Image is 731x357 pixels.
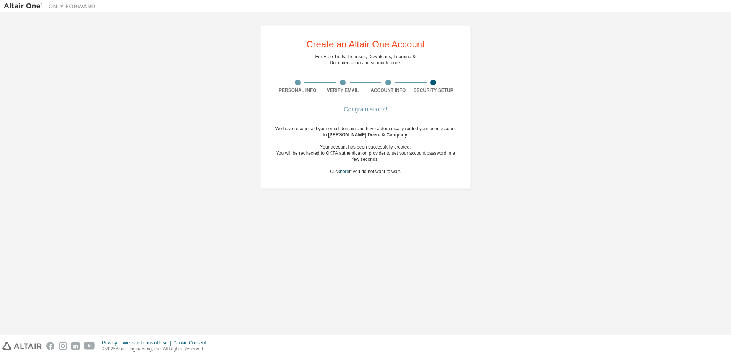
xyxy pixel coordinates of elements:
[275,126,456,175] div: We have recognised your email domain and have automatically routed your user account to Click if ...
[315,54,416,66] div: For Free Trials, Licenses, Downloads, Learning & Documentation and so much more.
[328,132,408,138] span: [PERSON_NAME] Deere & Company .
[46,342,54,350] img: facebook.svg
[275,87,320,93] div: Personal Info
[306,40,425,49] div: Create an Altair One Account
[275,107,456,112] div: Congratulations!
[275,150,456,162] div: You will be redirected to OKTA authentication provider to set your account password in a few seco...
[4,2,99,10] img: Altair One
[411,87,456,93] div: Security Setup
[365,87,411,93] div: Account Info
[84,342,95,350] img: youtube.svg
[102,340,123,346] div: Privacy
[173,340,210,346] div: Cookie Consent
[320,87,366,93] div: Verify Email
[275,144,456,150] div: Your account has been successfully created.
[340,169,349,174] a: here
[123,340,173,346] div: Website Terms of Use
[2,342,42,350] img: altair_logo.svg
[59,342,67,350] img: instagram.svg
[102,346,211,352] p: © 2025 Altair Engineering, Inc. All Rights Reserved.
[71,342,80,350] img: linkedin.svg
